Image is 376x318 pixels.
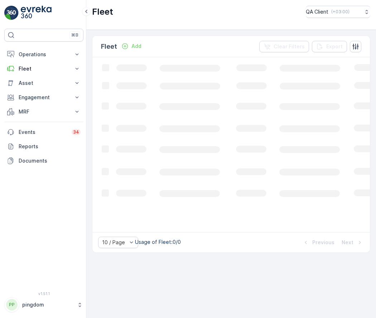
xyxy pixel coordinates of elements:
[19,143,81,150] p: Reports
[71,32,78,38] p: ⌘B
[4,90,83,105] button: Engagement
[4,291,83,296] span: v 1.51.1
[4,105,83,119] button: MRF
[4,125,83,139] a: Events34
[19,108,69,115] p: MRF
[73,129,79,135] p: 34
[131,43,141,50] p: Add
[4,6,19,20] img: logo
[4,47,83,62] button: Operations
[19,94,69,101] p: Engagement
[341,238,364,247] button: Next
[312,41,347,52] button: Export
[22,301,73,308] p: pingdom
[135,238,181,246] p: Usage of Fleet : 0/0
[19,79,69,87] p: Asset
[119,42,144,50] button: Add
[4,297,83,312] button: PPpingdom
[19,129,67,136] p: Events
[306,6,370,18] button: QA Client(+03:00)
[4,62,83,76] button: Fleet
[19,51,69,58] p: Operations
[6,299,18,310] div: PP
[19,65,69,72] p: Fleet
[259,41,309,52] button: Clear Filters
[4,76,83,90] button: Asset
[306,8,328,15] p: QA Client
[101,42,117,52] p: Fleet
[19,157,81,164] p: Documents
[342,239,353,246] p: Next
[331,9,350,15] p: ( +03:00 )
[302,238,335,247] button: Previous
[4,139,83,154] a: Reports
[92,6,113,18] p: Fleet
[21,6,52,20] img: logo_light-DOdMpM7g.png
[326,43,343,50] p: Export
[312,239,334,246] p: Previous
[4,154,83,168] a: Documents
[274,43,305,50] p: Clear Filters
